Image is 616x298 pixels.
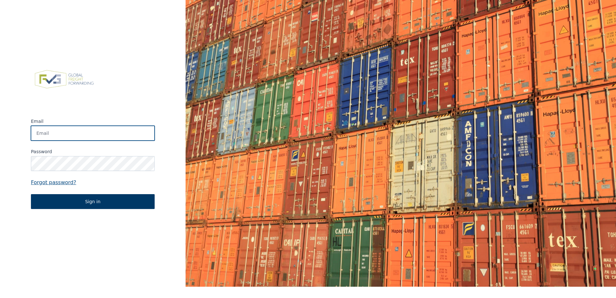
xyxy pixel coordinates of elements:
input: Email [31,126,155,141]
img: FVG - Global freight forwarding [31,66,98,92]
button: Sign in [31,194,155,209]
label: Password [31,148,155,155]
label: Email [31,118,155,124]
a: Forgot password? [31,179,155,186]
